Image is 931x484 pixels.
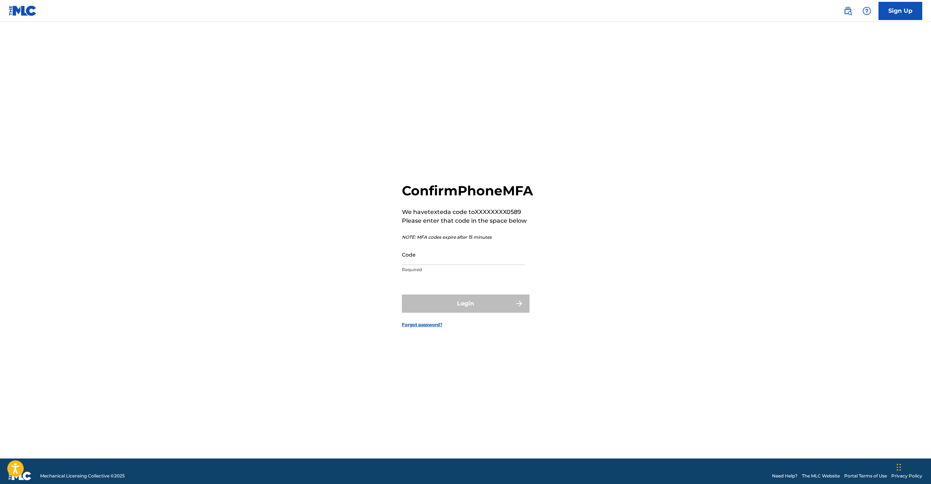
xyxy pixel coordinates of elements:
a: Portal Terms of Use [844,473,887,479]
p: NOTE: MFA codes expire after 15 minutes [402,234,533,241]
p: Required [402,266,525,273]
div: Help [860,4,874,18]
a: Sign Up [878,2,922,20]
a: Privacy Policy [891,473,922,479]
h2: Confirm Phone MFA [402,183,533,199]
a: Public Search [841,4,855,18]
div: Drag [897,456,901,478]
a: Need Help? [772,473,798,479]
span: Mechanical Licensing Collective © 2025 [40,473,125,479]
img: help [862,7,871,15]
img: MLC Logo [9,5,37,16]
a: The MLC Website [802,473,840,479]
img: logo [9,472,31,480]
img: search [843,7,852,15]
a: Forgot password? [402,321,442,328]
p: Please enter that code in the space below [402,216,533,225]
p: We have texted a code to XXXXXXXX0589 [402,208,533,216]
iframe: Chat Widget [895,449,931,484]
